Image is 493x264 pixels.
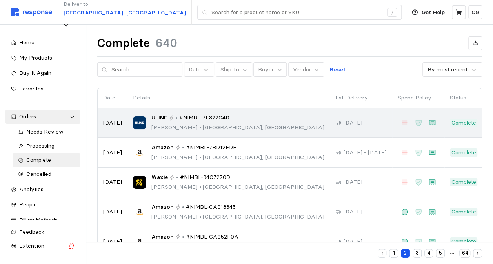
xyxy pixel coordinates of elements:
a: Needs Review [13,125,80,139]
p: • [182,143,184,152]
p: Buyer [258,65,274,74]
p: [DATE] [344,178,362,186]
span: People [19,201,37,208]
a: Buy It Again [5,66,80,80]
button: 4 [424,249,433,258]
span: #NIMBL-CA918345 [186,203,236,212]
span: Billing Methods [19,216,58,223]
p: Ship To [220,65,239,74]
div: By most recent [428,65,468,74]
p: Est. Delivery [335,94,387,102]
span: Cancelled [26,170,51,177]
a: Complete [13,153,80,167]
p: CG [471,8,479,17]
p: Complete [451,237,476,246]
a: Home [5,36,80,50]
p: [DATE] [344,119,362,127]
span: • [198,183,203,190]
p: [DATE] [103,178,122,186]
a: Orders [5,110,80,124]
span: Complete [26,156,51,163]
span: Waxie [151,173,168,182]
h1: 640 [155,36,177,51]
p: [DATE] [103,119,122,127]
p: [PERSON_NAME] [GEOGRAPHIC_DATA], [GEOGRAPHIC_DATA] [151,123,324,132]
p: Vendor [293,65,311,74]
button: 1 [389,249,398,258]
a: Billing Methods [5,213,80,227]
p: [GEOGRAPHIC_DATA], [GEOGRAPHIC_DATA] [64,9,186,17]
span: #NIMBL-CA952F0A [186,233,238,241]
p: • [175,114,178,122]
input: Search for a product name or SKU [211,5,384,20]
button: Extension [5,239,80,253]
a: Cancelled [13,167,80,181]
span: Analytics [19,186,44,193]
div: / [387,8,397,17]
p: Complete [451,119,476,127]
span: #NIMBL-34C7270D [180,173,230,182]
p: Status [450,94,477,102]
p: • [182,233,184,241]
a: My Products [5,51,80,65]
div: Orders [19,112,67,121]
p: [PERSON_NAME] [GEOGRAPHIC_DATA], [GEOGRAPHIC_DATA] [151,153,324,162]
p: [DATE] [344,237,362,246]
span: Needs Review [26,128,64,135]
p: Reset [330,65,346,74]
p: Details [133,94,324,102]
span: My Products [19,54,52,61]
p: [DATE] [103,208,122,216]
button: Get Help [407,5,449,20]
button: Buyer [253,62,287,77]
button: Vendor [288,62,324,77]
p: Spend Policy [398,94,439,102]
span: ULINE [151,114,167,122]
span: • [198,124,203,131]
button: Feedback [5,225,80,239]
button: 64 [459,249,470,258]
button: Reset [325,62,350,77]
a: Favorites [5,82,80,96]
span: Buy It Again [19,69,51,76]
a: Processing [13,139,80,153]
p: [DATE] [344,208,362,216]
p: Complete [451,148,476,157]
span: Extension [19,242,44,249]
p: Complete [451,208,476,216]
span: Home [19,39,35,46]
p: Date [103,94,122,102]
span: Amazon [151,233,174,241]
p: Get Help [422,8,445,17]
span: Processing [26,142,55,149]
p: [PERSON_NAME] [GEOGRAPHIC_DATA], [GEOGRAPHIC_DATA] [151,183,324,192]
button: Ship To [216,62,252,77]
span: • [198,154,203,161]
a: People [5,198,80,212]
input: Search [111,63,178,77]
button: CG [468,5,482,19]
img: Amazon [133,146,146,159]
div: Date [188,65,200,74]
span: Amazon [151,203,174,212]
p: [DATE] [103,237,122,246]
img: Amazon [133,235,146,248]
p: • [182,203,184,212]
img: Waxie [133,176,146,189]
p: • [176,173,178,182]
p: [PERSON_NAME] [GEOGRAPHIC_DATA], [GEOGRAPHIC_DATA] [151,213,324,221]
button: 3 [413,249,422,258]
span: #NIMBL-7F322C4D [179,114,229,122]
span: Amazon [151,143,174,152]
button: 5 [436,249,445,258]
button: 2 [401,249,410,258]
img: svg%3e [11,8,52,16]
span: Feedback [19,228,44,235]
p: Complete [451,178,476,186]
span: #NIMBL-7BD12EDE [186,143,236,152]
h1: Complete [97,36,150,51]
p: [DATE] [103,148,122,157]
p: [DATE] - [DATE] [344,148,387,157]
img: ULINE [133,116,146,129]
span: • [198,213,203,220]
